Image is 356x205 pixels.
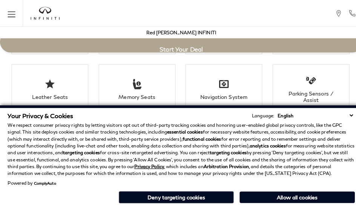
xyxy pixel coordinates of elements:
strong: targeting cookies [62,147,98,153]
span: Your Privacy & Cookies [8,110,72,117]
div: Powered by [8,178,55,182]
div: Parking Sensors / Assist [278,89,333,102]
a: infiniti [30,7,58,20]
span: Start Your Deal [157,45,199,52]
a: Privacy Policy [132,161,161,166]
a: ComplyAuto [33,178,55,182]
strong: targeting cookies [206,147,242,153]
strong: analytics cookies [245,140,281,146]
p: We respect consumer privacy rights by letting visitors opt out of third-party tracking cookies an... [8,120,348,174]
strong: essential cookies [164,127,199,132]
div: Language: [247,111,269,116]
div: Leather Seats [22,92,77,99]
strong: Arbitration Provision [200,161,244,166]
button: Deny targeting cookies [117,188,230,200]
a: Red [PERSON_NAME] INFINITI [144,29,212,35]
strong: functional cookies [179,134,217,139]
select: Language Select [271,110,348,117]
button: Allow all cookies [235,188,348,199]
img: INFINITI [30,7,58,20]
div: Navigation System [193,92,247,99]
div: Memory Seats [107,92,162,99]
